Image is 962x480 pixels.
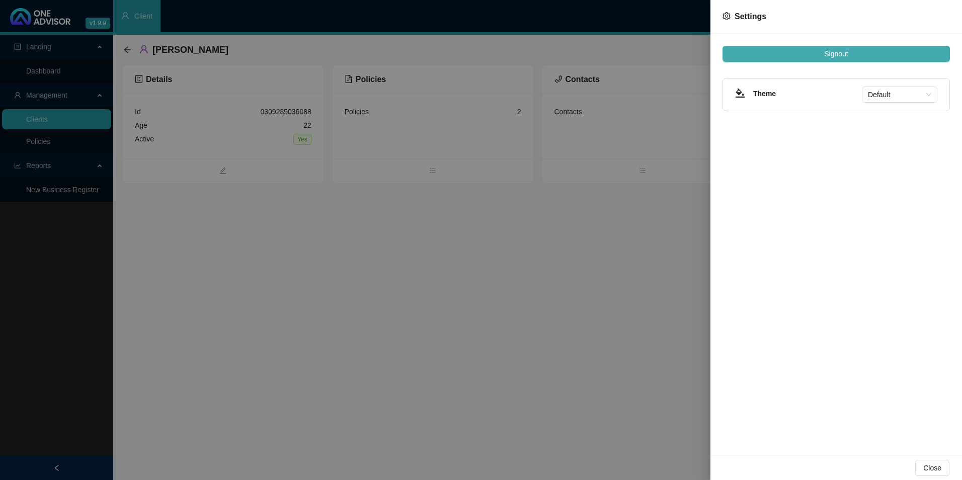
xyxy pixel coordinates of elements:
button: Signout [723,46,950,62]
span: Settings [735,12,766,21]
span: Default [868,87,931,102]
span: setting [723,12,731,20]
span: Close [923,462,941,473]
button: Close [915,460,949,476]
h4: Theme [753,88,862,99]
span: bg-colors [735,88,745,98]
span: Signout [824,48,848,59]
